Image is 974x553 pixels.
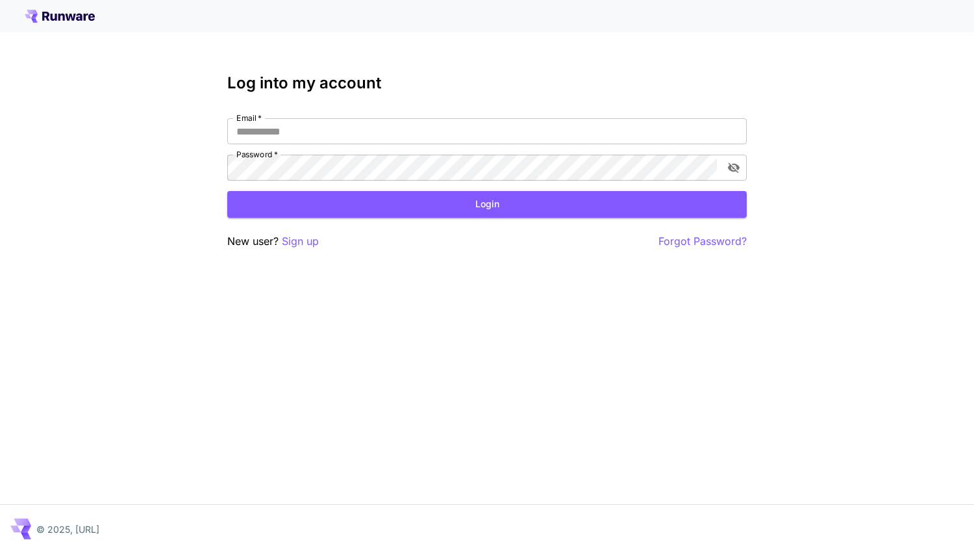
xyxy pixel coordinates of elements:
[227,74,747,92] h3: Log into my account
[227,233,319,250] p: New user?
[236,149,278,160] label: Password
[658,233,747,250] button: Forgot Password?
[227,191,747,218] button: Login
[236,112,262,123] label: Email
[722,156,745,179] button: toggle password visibility
[282,233,319,250] button: Sign up
[36,522,99,536] p: © 2025, [URL]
